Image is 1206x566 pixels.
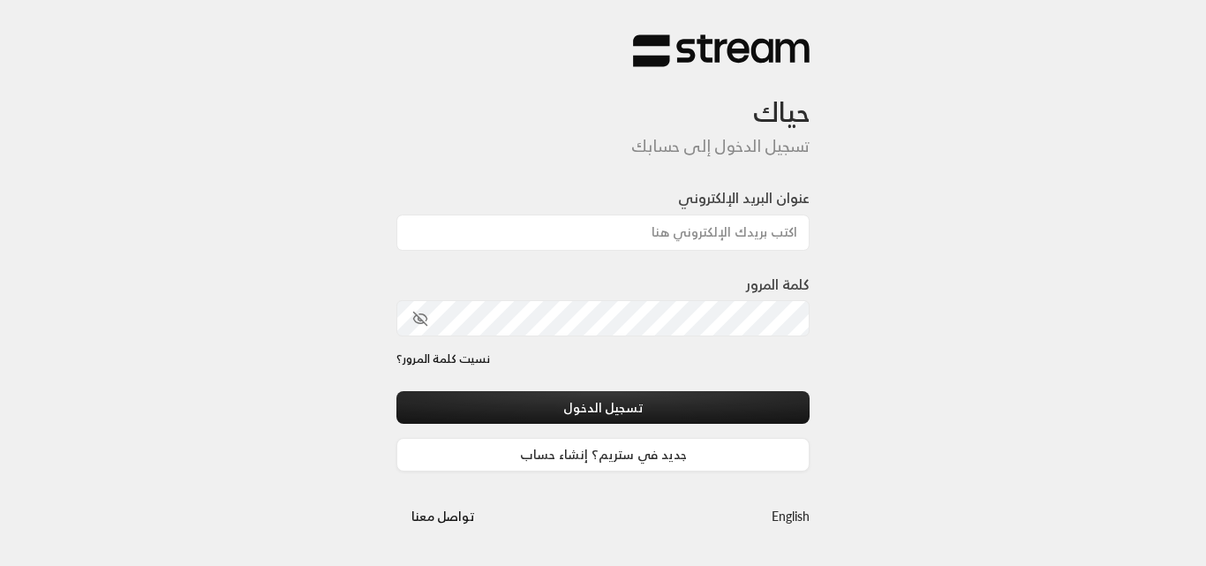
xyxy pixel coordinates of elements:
button: toggle password visibility [405,304,435,334]
input: اكتب بريدك الإلكتروني هنا [396,215,810,251]
h5: تسجيل الدخول إلى حسابك [396,137,810,156]
h3: حياك [396,68,810,129]
img: Stream Logo [633,34,810,68]
button: تسجيل الدخول [396,391,810,424]
a: تواصل معنا [396,505,489,527]
a: جديد في ستريم؟ إنشاء حساب [396,438,810,471]
a: نسيت كلمة المرور؟ [396,351,490,368]
label: كلمة المرور [746,274,810,295]
a: English [772,500,810,532]
label: عنوان البريد الإلكتروني [678,187,810,208]
button: تواصل معنا [396,500,489,532]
